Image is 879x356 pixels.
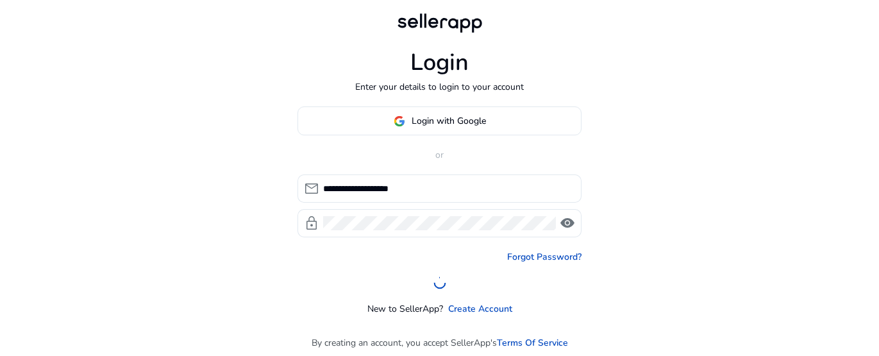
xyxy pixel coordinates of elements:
a: Terms Of Service [497,336,568,350]
span: mail [304,181,319,196]
span: Login with Google [412,114,486,128]
button: Login with Google [297,106,582,135]
h1: Login [410,49,469,76]
a: Forgot Password? [507,250,582,264]
span: visibility [560,216,575,231]
span: lock [304,216,319,231]
p: New to SellerApp? [367,302,443,316]
a: Create Account [448,302,512,316]
p: or [297,148,582,162]
p: Enter your details to login to your account [355,80,524,94]
img: google-logo.svg [394,115,405,127]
